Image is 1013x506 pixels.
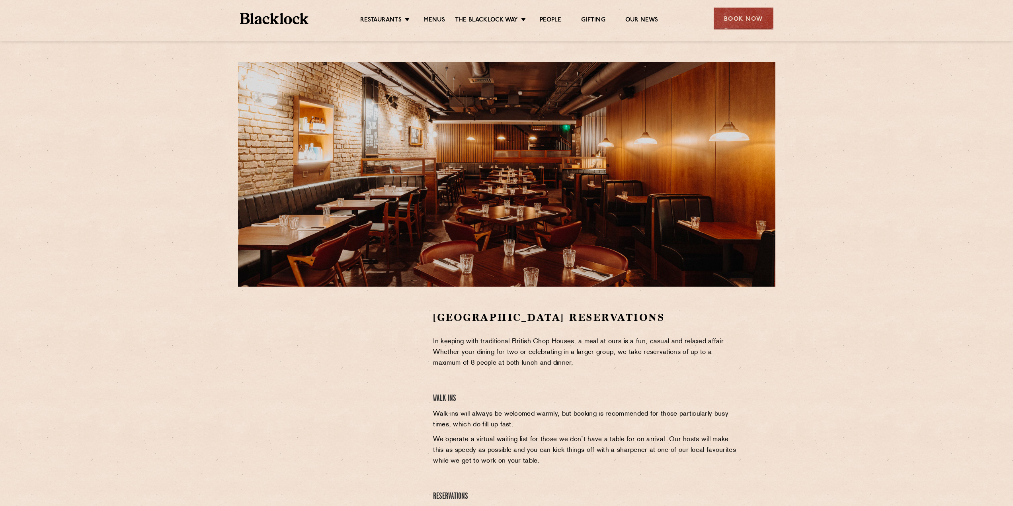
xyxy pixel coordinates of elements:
[433,491,738,502] h4: Reservations
[433,393,738,404] h4: Walk Ins
[360,16,402,25] a: Restaurants
[433,409,738,430] p: Walk-ins will always be welcomed warmly, but booking is recommended for those particularly busy t...
[433,311,738,324] h2: [GEOGRAPHIC_DATA] Reservations
[714,8,773,29] div: Book Now
[581,16,605,25] a: Gifting
[424,16,445,25] a: Menus
[433,434,738,467] p: We operate a virtual waiting list for those we don’t have a table for on arrival. Our hosts will ...
[455,16,518,25] a: The Blacklock Way
[625,16,658,25] a: Our News
[433,336,738,369] p: In keeping with traditional British Chop Houses, a meal at ours is a fun, casual and relaxed affa...
[240,13,309,24] img: BL_Textured_Logo-footer-cropped.svg
[303,311,392,430] iframe: OpenTable make booking widget
[540,16,561,25] a: People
